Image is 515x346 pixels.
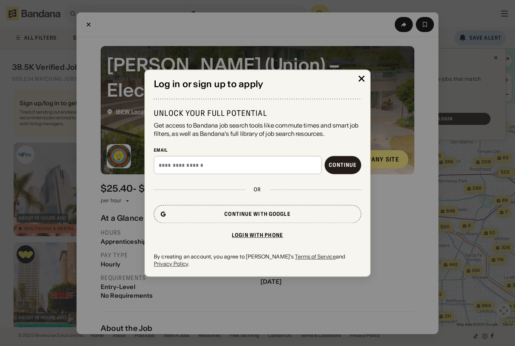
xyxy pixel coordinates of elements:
div: Login with phone [232,233,283,238]
div: By creating an account, you agree to [PERSON_NAME]'s and . [154,254,361,267]
div: Continue with Google [224,212,290,217]
a: Privacy Policy [154,260,188,267]
div: Email [154,147,361,153]
div: or [254,186,261,193]
a: Terms of Service [295,254,336,260]
div: Log in or sign up to apply [154,79,361,90]
div: Get access to Bandana job search tools like commute times and smart job filters, as well as Banda... [154,121,361,138]
div: Unlock your full potential [154,108,361,118]
div: Continue [329,163,357,168]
